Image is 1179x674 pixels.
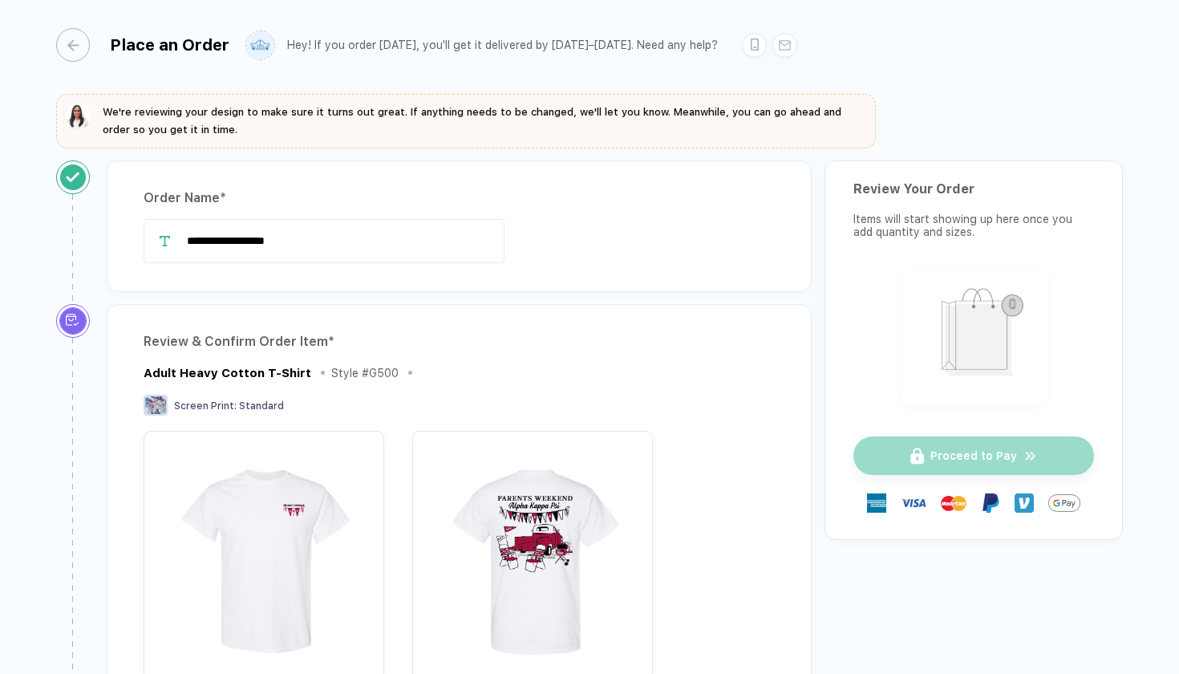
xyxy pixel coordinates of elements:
[144,329,775,355] div: Review & Confirm Order Item
[853,181,1094,197] div: Review Your Order
[103,106,841,136] span: We're reviewing your design to make sure it turns out great. If anything needs to be changed, we'...
[144,185,775,211] div: Order Name
[66,104,91,129] img: sophie
[287,39,718,52] div: Hey! If you order [DATE], you'll get it delivered by [DATE]–[DATE]. Need any help?
[152,439,376,664] img: dd9a03e2-9295-4776-a069-07310c75b823_nt_front_1758318114391.jpg
[941,490,966,516] img: master-card
[1048,487,1080,519] img: GPay
[110,35,229,55] div: Place an Order
[246,31,274,59] img: user profile
[174,400,237,412] span: Screen Print :
[901,490,926,516] img: visa
[144,395,168,416] img: Screen Print
[853,213,1094,238] div: Items will start showing up here once you add quantity and sizes.
[144,366,311,380] div: Adult Heavy Cotton T-Shirt
[66,104,866,139] button: We're reviewing your design to make sure it turns out great. If anything needs to be changed, we'...
[239,400,284,412] span: Standard
[1015,493,1034,513] img: Venmo
[420,439,645,664] img: dd9a03e2-9295-4776-a069-07310c75b823_nt_back_1758318114393.jpg
[867,493,886,513] img: express
[331,367,399,380] div: Style # G500
[908,278,1040,394] img: shopping_bag.png
[981,493,1000,513] img: Paypal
